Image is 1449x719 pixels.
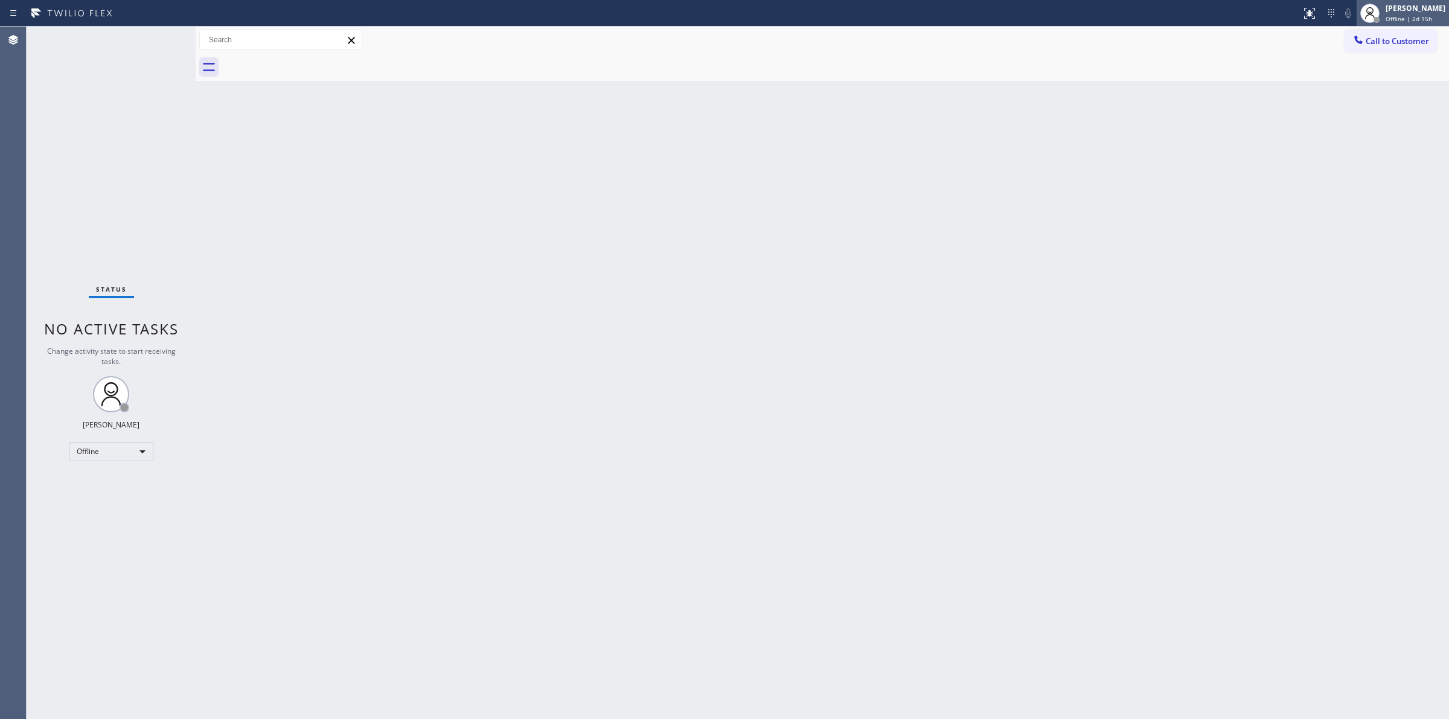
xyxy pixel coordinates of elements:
span: Offline | 2d 15h [1386,14,1432,23]
button: Call to Customer [1345,30,1437,53]
span: Call to Customer [1366,36,1429,46]
span: Change activity state to start receiving tasks. [47,346,176,366]
div: [PERSON_NAME] [83,420,139,430]
div: Offline [69,442,153,461]
span: No active tasks [44,319,179,339]
input: Search [200,30,362,50]
span: Status [96,285,127,293]
div: [PERSON_NAME] [1386,3,1445,13]
button: Mute [1340,5,1357,22]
